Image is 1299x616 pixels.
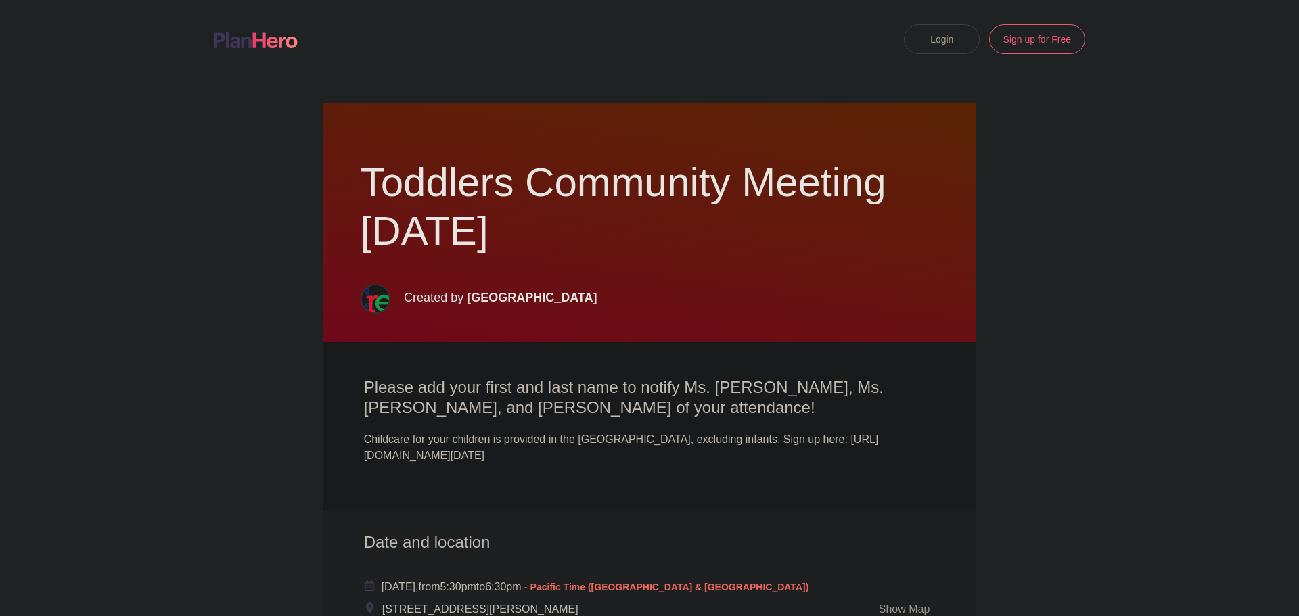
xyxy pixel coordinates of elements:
[382,603,578,615] span: [STREET_ADDRESS][PERSON_NAME]
[467,291,597,304] span: [GEOGRAPHIC_DATA]
[440,581,476,592] span: 5:30pm
[382,581,419,592] span: [DATE],
[361,284,390,314] img: Creo
[404,283,597,312] p: Created by
[524,582,808,592] span: - Pacific Time ([GEOGRAPHIC_DATA] & [GEOGRAPHIC_DATA])
[382,581,809,592] span: from to
[214,32,298,48] img: Logo main planhero
[364,532,936,552] h2: Date and location
[364,377,936,418] h2: Please add your first and last name to notify Ms. [PERSON_NAME], Ms. [PERSON_NAME], and [PERSON_N...
[989,24,1085,54] a: Sign up for Free
[904,24,980,54] a: Login
[485,581,521,592] span: 6:30pm
[366,602,373,613] img: Event location
[364,580,375,591] img: Cal purple
[361,158,939,256] h1: Toddlers Community Meeting [DATE]
[364,431,936,464] div: Childcare for your children is provided in the [GEOGRAPHIC_DATA], excluding infants. Sign up here...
